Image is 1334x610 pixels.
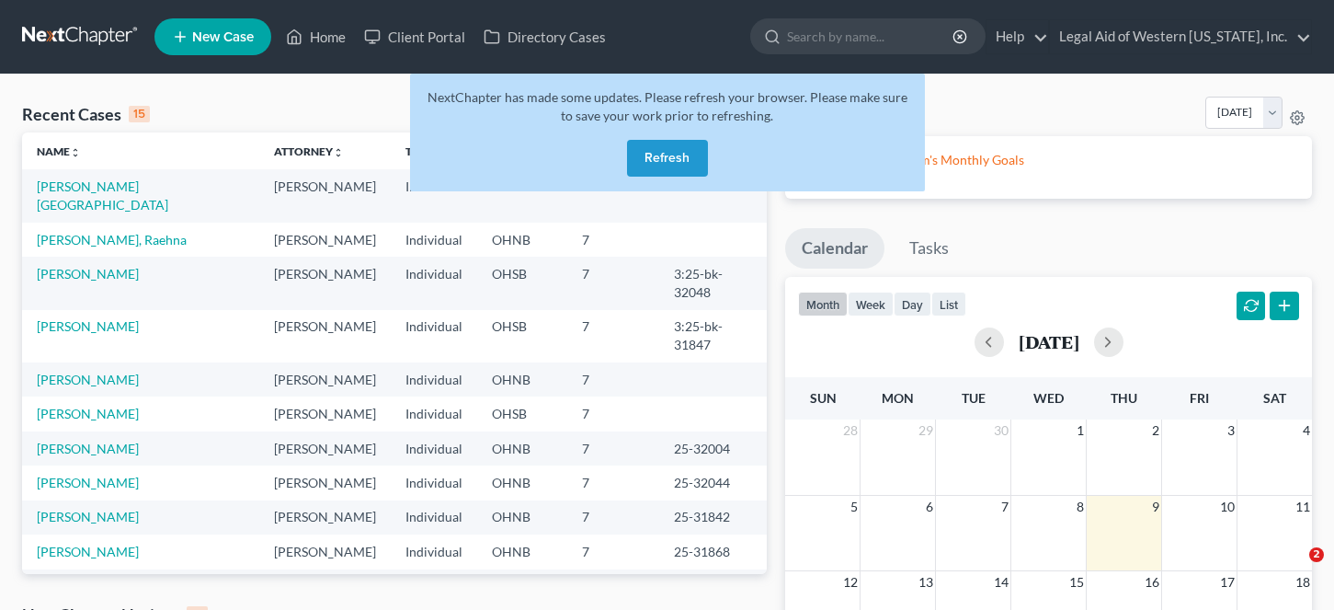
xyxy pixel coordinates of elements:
[659,501,768,535] td: 25-31842
[627,140,708,177] button: Refresh
[659,257,768,309] td: 3:25-bk-32048
[567,570,659,604] td: 7
[477,466,567,500] td: OHNB
[391,223,477,257] td: Individual
[787,19,955,53] input: Search by name...
[259,501,391,535] td: [PERSON_NAME]
[274,144,344,158] a: Attorneyunfold_more
[477,535,567,569] td: OHNB
[259,466,391,500] td: [PERSON_NAME]
[1218,496,1237,518] span: 10
[391,257,477,309] td: Individual
[391,310,477,363] td: Individual
[37,144,81,158] a: Nameunfold_more
[841,571,860,593] span: 12
[1075,496,1086,518] span: 8
[992,571,1010,593] span: 14
[333,147,344,158] i: unfold_more
[1111,390,1137,406] span: Thu
[986,20,1048,53] a: Help
[1226,420,1237,442] span: 3
[259,570,391,604] td: [PERSON_NAME]
[917,420,935,442] span: 29
[1263,390,1286,406] span: Sat
[37,509,139,524] a: [PERSON_NAME]
[37,266,139,282] a: [PERSON_NAME]
[277,20,355,53] a: Home
[259,257,391,309] td: [PERSON_NAME]
[659,310,768,363] td: 3:25-bk-31847
[477,432,567,466] td: OHNB
[1067,571,1086,593] span: 15
[659,535,768,569] td: 25-31868
[259,397,391,431] td: [PERSON_NAME]
[477,310,567,363] td: OHSB
[567,223,659,257] td: 7
[391,570,477,604] td: Individual
[785,228,884,269] a: Calendar
[37,372,139,387] a: [PERSON_NAME]
[477,223,567,257] td: OHNB
[893,228,965,269] a: Tasks
[477,363,567,397] td: OHNB
[37,318,139,334] a: [PERSON_NAME]
[37,406,139,421] a: [PERSON_NAME]
[37,475,139,490] a: [PERSON_NAME]
[391,466,477,500] td: Individual
[1150,420,1161,442] span: 2
[391,169,477,222] td: Individual
[192,30,254,44] span: New Case
[659,570,768,604] td: 25-32109
[882,390,914,406] span: Mon
[567,310,659,363] td: 7
[567,363,659,397] td: 7
[1033,390,1064,406] span: Wed
[477,397,567,431] td: OHSB
[992,420,1010,442] span: 30
[962,390,986,406] span: Tue
[810,390,837,406] span: Sun
[931,292,966,317] button: list
[355,20,474,53] a: Client Portal
[477,501,567,535] td: OHNB
[70,147,81,158] i: unfold_more
[259,535,391,569] td: [PERSON_NAME]
[924,496,935,518] span: 6
[567,432,659,466] td: 7
[1019,332,1079,351] h2: [DATE]
[1075,420,1086,442] span: 1
[1190,390,1209,406] span: Fri
[477,257,567,309] td: OHSB
[800,151,1297,169] p: Please setup your Firm's Monthly Goals
[37,441,139,456] a: [PERSON_NAME]
[391,432,477,466] td: Individual
[428,89,907,123] span: NextChapter has made some updates. Please refresh your browser. Please make sure to save your wor...
[37,544,139,559] a: [PERSON_NAME]
[259,169,391,222] td: [PERSON_NAME]
[894,292,931,317] button: day
[1150,496,1161,518] span: 9
[37,232,187,247] a: [PERSON_NAME], Raehna
[129,106,150,122] div: 15
[999,496,1010,518] span: 7
[798,292,848,317] button: month
[391,501,477,535] td: Individual
[1050,20,1311,53] a: Legal Aid of Western [US_STATE], Inc.
[474,20,615,53] a: Directory Cases
[37,178,168,213] a: [PERSON_NAME][GEOGRAPHIC_DATA]
[259,432,391,466] td: [PERSON_NAME]
[917,571,935,593] span: 13
[567,466,659,500] td: 7
[1301,420,1312,442] span: 4
[567,257,659,309] td: 7
[659,432,768,466] td: 25-32004
[259,223,391,257] td: [PERSON_NAME]
[1143,571,1161,593] span: 16
[849,496,860,518] span: 5
[1309,547,1324,562] span: 2
[1271,547,1316,592] iframe: Intercom live chat
[567,397,659,431] td: 7
[1218,571,1237,593] span: 17
[391,535,477,569] td: Individual
[405,144,444,158] a: Typeunfold_more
